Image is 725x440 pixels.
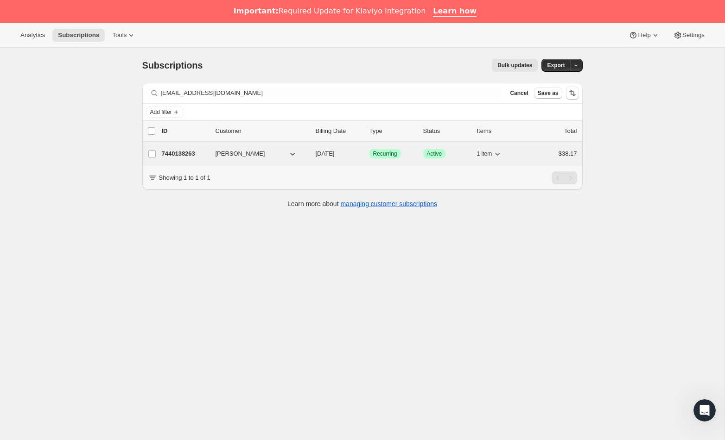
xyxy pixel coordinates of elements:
button: Export [541,59,570,72]
span: $38.17 [559,150,577,157]
div: Items [477,126,523,136]
span: [PERSON_NAME] [216,149,265,158]
span: Cancel [510,89,528,97]
p: Customer [216,126,308,136]
p: 7440138263 [162,149,208,158]
button: Cancel [506,88,532,99]
span: Settings [682,31,705,39]
button: Settings [668,29,710,42]
div: IDCustomerBilling DateTypeStatusItemsTotal [162,126,577,136]
span: Add filter [150,108,172,116]
p: Total [564,126,577,136]
p: Billing Date [316,126,362,136]
button: [PERSON_NAME] [210,146,303,161]
span: Bulk updates [497,62,532,69]
button: Tools [107,29,141,42]
nav: Pagination [552,171,577,184]
span: [DATE] [316,150,335,157]
button: 1 item [477,147,502,160]
p: Learn more about [287,199,437,208]
div: Type [369,126,416,136]
span: 1 item [477,150,492,157]
p: Status [423,126,470,136]
a: managing customer subscriptions [340,200,437,207]
button: Save as [534,88,562,99]
div: 7440138263[PERSON_NAME][DATE]SuccessRecurringSuccessActive1 item$38.17 [162,147,577,160]
button: Subscriptions [52,29,105,42]
span: Recurring [373,150,397,157]
span: Subscriptions [142,60,203,70]
div: Required Update for Klaviyo Integration [234,6,426,16]
p: ID [162,126,208,136]
span: Subscriptions [58,31,99,39]
span: Help [638,31,650,39]
span: Export [547,62,565,69]
button: Sort the results [566,87,579,100]
button: Analytics [15,29,51,42]
span: Tools [112,31,127,39]
button: Bulk updates [492,59,538,72]
p: Showing 1 to 1 of 1 [159,173,210,182]
input: Filter subscribers [161,87,501,100]
b: Important: [234,6,279,15]
span: Analytics [20,31,45,39]
a: Learn how [433,6,477,17]
button: Help [623,29,665,42]
iframe: Intercom live chat [693,399,716,421]
span: Save as [538,89,559,97]
span: Active [427,150,442,157]
button: Add filter [146,107,183,118]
